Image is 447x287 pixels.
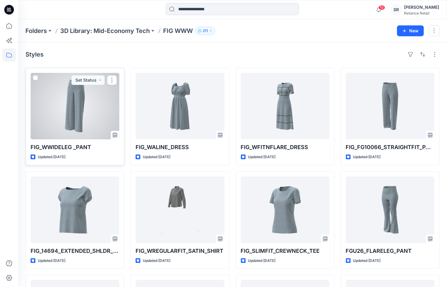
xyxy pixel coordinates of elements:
button: 211 [195,27,215,35]
p: 211 [203,28,208,34]
span: 10 [379,5,385,10]
button: New [397,25,424,36]
div: [PERSON_NAME] [404,4,439,11]
p: FIG_WWIDELEG _PANT [31,143,119,152]
a: FGU26_FLARELEG_PANT [346,177,435,243]
p: FGU26_FLARELEG_PANT [346,247,435,255]
a: 3D Library: Mid-Economy Tech [60,27,150,35]
p: FIG_WFITNFLARE_DRESS [241,143,330,152]
a: FIG_WFITNFLARE_DRESS [241,73,330,139]
p: Updated [DATE] [248,258,276,264]
p: FIG WWW [163,27,193,35]
p: Updated [DATE] [248,154,276,160]
a: Folders [25,27,47,35]
a: FIG_FG10066_STRAIGHTFIT_PANT [346,73,435,139]
p: FIG_FG10066_STRAIGHTFIT_PANT [346,143,435,152]
p: FIG_SLIMFIT_CREWNECK_TEE [241,247,330,255]
p: Updated [DATE] [38,258,65,264]
a: FIG_WREGULARFIT_SATIN_SHIRT [136,177,224,243]
div: Reliance Retail [404,11,439,15]
a: FIG_SLIMFIT_CREWNECK_TEE [241,177,330,243]
p: Updated [DATE] [353,154,381,160]
p: FIG_14694_EXTENDED_SHLDR_KNIT_TOP [31,247,119,255]
div: SR [391,4,402,15]
h4: Styles [25,51,44,58]
p: FIG_WALINE_DRESS [136,143,224,152]
p: Updated [DATE] [143,258,170,264]
p: Updated [DATE] [38,154,65,160]
p: Updated [DATE] [143,154,170,160]
a: FIG_WALINE_DRESS [136,73,224,139]
a: FIG_WWIDELEG _PANT [31,73,119,139]
a: FIG_14694_EXTENDED_SHLDR_KNIT_TOP [31,177,119,243]
p: Updated [DATE] [353,258,381,264]
p: FIG_WREGULARFIT_SATIN_SHIRT [136,247,224,255]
